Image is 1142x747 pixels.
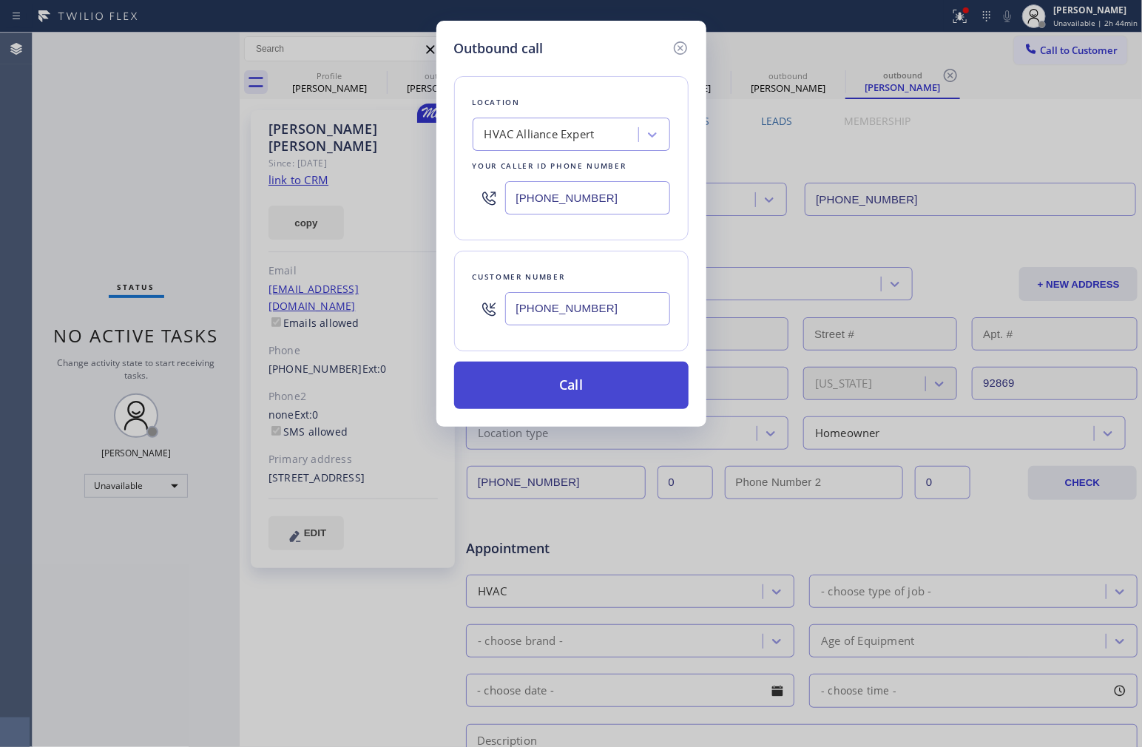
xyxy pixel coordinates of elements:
input: (123) 456-7890 [505,181,670,214]
h5: Outbound call [454,38,544,58]
div: Customer number [473,269,670,285]
div: Location [473,95,670,110]
div: HVAC Alliance Expert [484,126,595,143]
div: Your caller id phone number [473,158,670,174]
button: Call [454,362,689,409]
input: (123) 456-7890 [505,292,670,325]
